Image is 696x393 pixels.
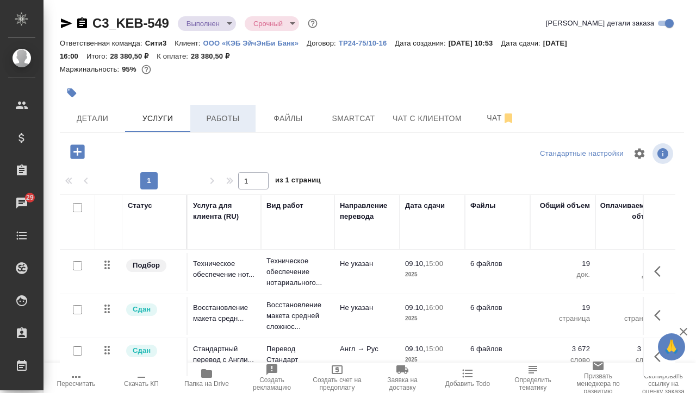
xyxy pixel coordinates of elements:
[405,303,425,312] p: 09.10,
[340,302,394,313] p: Не указан
[470,302,525,313] p: 6 файлов
[327,112,380,125] span: Smartcat
[311,376,363,391] span: Создать счет на предоплату
[425,303,443,312] p: 16:00
[546,18,654,29] span: [PERSON_NAME] детали заказа
[445,380,490,388] span: Добавить Todo
[184,380,229,388] span: Папка на Drive
[262,112,314,125] span: Файлы
[145,39,175,47] p: Сити3
[601,313,655,324] p: страница
[306,16,320,30] button: Доп статусы указывают на важность/срочность заказа
[275,174,321,189] span: из 1 страниц
[395,39,448,47] p: Дата создания:
[631,363,696,393] button: Скопировать ссылку на оценку заказа
[266,344,329,365] p: Перевод Стандарт
[133,260,160,271] p: Подбор
[652,143,675,164] span: Посмотреть информацию
[405,345,425,353] p: 09.10,
[246,376,298,391] span: Создать рекламацию
[536,258,590,269] p: 19
[133,304,151,315] p: Сдан
[132,112,184,125] span: Услуги
[139,62,153,77] button: 1271.28 RUB;
[157,52,191,60] p: К оплате:
[648,344,674,370] button: Показать кнопки
[340,258,394,269] p: Не указан
[124,380,159,388] span: Скачать КП
[191,52,238,60] p: 28 380,50 ₽
[536,354,590,365] p: слово
[183,19,223,28] button: Выполнен
[648,302,674,328] button: Показать кнопки
[425,259,443,268] p: 15:00
[501,39,543,47] p: Дата сдачи:
[502,112,515,125] svg: Отписаться
[601,344,655,354] p: 3 672
[339,38,395,47] a: ТР24-75/10-16
[507,376,559,391] span: Определить тематику
[266,300,329,332] p: Восстановление макета средней сложнос...
[175,39,203,47] p: Клиент:
[405,200,445,211] div: Дата сдачи
[60,81,84,105] button: Добавить тэг
[370,363,435,393] button: Заявка на доставку
[193,258,256,280] p: Техническое обеспечение нот...
[60,65,122,73] p: Маржинальность:
[449,39,501,47] p: [DATE] 10:53
[110,52,157,60] p: 28 380,50 ₽
[20,192,40,203] span: 29
[197,112,249,125] span: Работы
[658,333,685,360] button: 🙏
[122,65,139,73] p: 95%
[133,345,151,356] p: Сдан
[405,313,459,324] p: 2025
[203,39,307,47] p: ООО «КЭБ ЭйчЭнБи Банк»
[174,363,239,393] button: Папка на Drive
[536,269,590,280] p: док.
[601,302,655,313] p: 19
[340,344,394,354] p: Англ → Рус
[128,200,152,211] div: Статус
[63,141,92,163] button: Добавить услугу
[376,376,428,391] span: Заявка на доставку
[304,363,370,393] button: Создать счет на предоплату
[307,39,339,47] p: Договор:
[648,258,674,284] button: Показать кнопки
[86,52,110,60] p: Итого:
[601,269,655,280] p: док.
[565,363,631,393] button: Призвать менеджера по развитию
[250,19,286,28] button: Срочный
[601,258,655,269] p: 19
[178,16,236,31] div: Выполнен
[470,200,495,211] div: Файлы
[405,354,459,365] p: 2025
[425,345,443,353] p: 15:00
[662,335,681,358] span: 🙏
[239,363,304,393] button: Создать рекламацию
[536,313,590,324] p: страница
[43,363,109,393] button: Пересчитать
[193,302,256,324] p: Восстановление макета средн...
[475,111,527,125] span: Чат
[600,200,655,222] div: Оплачиваемый объем
[3,189,41,217] a: 29
[66,112,119,125] span: Детали
[193,344,256,365] p: Стандартный перевод с Англи...
[245,16,299,31] div: Выполнен
[193,200,256,222] div: Услуга для клиента (RU)
[470,258,525,269] p: 6 файлов
[266,200,303,211] div: Вид работ
[76,17,89,30] button: Скопировать ссылку
[405,269,459,280] p: 2025
[266,256,329,288] p: Техническое обеспечение нотариального...
[536,344,590,354] p: 3 672
[405,259,425,268] p: 09.10,
[500,363,565,393] button: Определить тематику
[60,17,73,30] button: Скопировать ссылку для ЯМессенджера
[536,302,590,313] p: 19
[60,39,145,47] p: Ответственная команда:
[340,200,394,222] div: Направление перевода
[540,200,590,211] div: Общий объем
[109,363,174,393] button: Скачать КП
